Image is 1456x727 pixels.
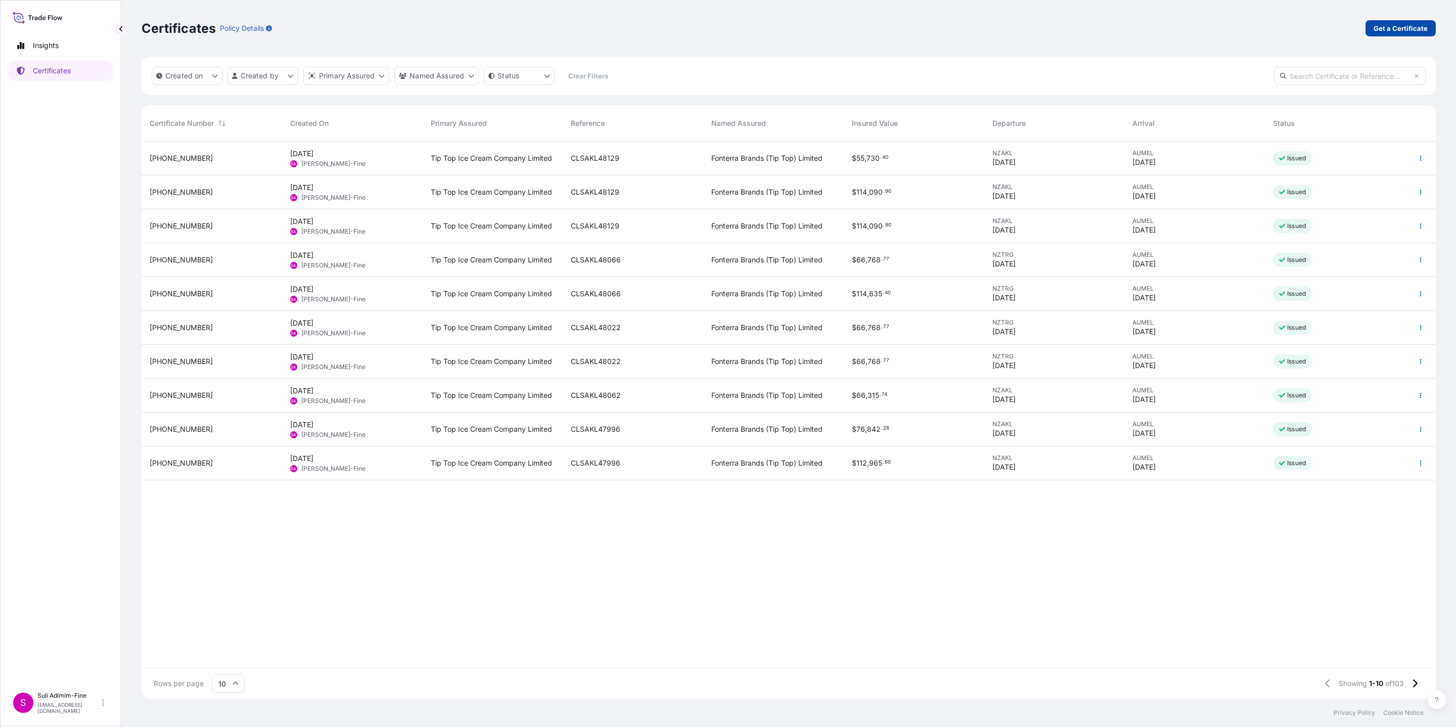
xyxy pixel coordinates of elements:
[711,187,823,197] span: Fonterra Brands (Tip Top) Limited
[291,193,296,203] span: SA
[152,67,222,85] button: createdOn Filter options
[856,290,867,297] span: 114
[867,290,869,297] span: ,
[885,461,891,464] span: 60
[992,259,1016,269] span: [DATE]
[992,386,1117,394] span: NZAKL
[1132,293,1156,303] span: [DATE]
[852,256,856,263] span: $
[1132,462,1156,472] span: [DATE]
[301,431,366,439] span: [PERSON_NAME]-Fine
[869,290,882,297] span: 635
[571,289,621,299] span: CLSAKL48066
[1287,290,1306,298] p: Issued
[301,295,366,303] span: [PERSON_NAME]-Fine
[1132,420,1257,428] span: AUMEL
[992,352,1117,360] span: NZTRG
[301,194,366,202] span: [PERSON_NAME]-Fine
[560,68,616,84] button: Clear Filters
[150,221,213,231] span: [PHONE_NUMBER]
[883,223,885,227] span: .
[1287,188,1306,196] p: Issued
[150,390,213,400] span: [PHONE_NUMBER]
[992,118,1026,128] span: Departure
[431,118,487,128] span: Primary Assured
[882,156,888,159] span: 40
[881,325,883,329] span: .
[290,183,313,193] span: [DATE]
[1132,183,1257,191] span: AUMEL
[856,358,866,365] span: 66
[1383,709,1424,717] a: Cookie Notice
[869,189,883,196] span: 090
[881,359,883,362] span: .
[150,118,214,128] span: Certificate Number
[992,149,1117,157] span: NZAKL
[711,458,823,468] span: Fonterra Brands (Tip Top) Limited
[992,251,1117,259] span: NZTRG
[220,23,264,33] p: Policy Details
[868,358,881,365] span: 768
[881,427,883,430] span: .
[867,426,881,433] span: 842
[150,323,213,333] span: [PHONE_NUMBER]
[866,256,868,263] span: ,
[883,359,889,362] span: 77
[881,257,883,261] span: .
[867,189,869,196] span: ,
[852,189,856,196] span: $
[1339,678,1367,689] span: Showing
[571,255,621,265] span: CLSAKL48066
[1334,709,1375,717] a: Privacy Policy
[150,289,213,299] span: [PHONE_NUMBER]
[431,187,552,197] span: Tip Top Ice Cream Company Limited
[856,392,866,399] span: 66
[394,67,479,85] button: cargoOwner Filter options
[867,155,880,162] span: 730
[154,678,204,689] span: Rows per page
[431,153,552,163] span: Tip Top Ice Cream Company Limited
[571,390,621,400] span: CLSAKL48062
[1287,222,1306,230] p: Issued
[1132,225,1156,235] span: [DATE]
[992,225,1016,235] span: [DATE]
[37,692,100,700] p: Suli Adimim-Fine
[1132,360,1156,371] span: [DATE]
[150,255,213,265] span: [PHONE_NUMBER]
[883,257,889,261] span: 77
[290,284,313,294] span: [DATE]
[290,386,313,396] span: [DATE]
[1274,67,1426,85] input: Search Certificate or Reference...
[852,290,856,297] span: $
[33,66,71,76] p: Certificates
[852,392,856,399] span: $
[20,698,26,708] span: S
[165,71,203,81] p: Created on
[571,221,619,231] span: CLSAKL48129
[291,294,296,304] span: SA
[291,362,296,372] span: SA
[1132,327,1156,337] span: [DATE]
[856,324,866,331] span: 66
[711,356,823,367] span: Fonterra Brands (Tip Top) Limited
[711,118,766,128] span: Named Assured
[711,255,823,265] span: Fonterra Brands (Tip Top) Limited
[856,256,866,263] span: 66
[568,71,608,81] p: Clear Filters
[856,189,867,196] span: 114
[291,396,296,406] span: SA
[992,394,1016,404] span: [DATE]
[33,40,59,51] p: Insights
[301,465,366,473] span: [PERSON_NAME]-Fine
[291,464,296,474] span: SA
[1287,357,1306,366] p: Issued
[431,221,552,231] span: Tip Top Ice Cream Company Limited
[291,430,296,440] span: SA
[868,256,881,263] span: 768
[1287,324,1306,332] p: Issued
[865,426,867,433] span: ,
[431,424,552,434] span: Tip Top Ice Cream Company Limited
[856,426,865,433] span: 76
[241,71,279,81] p: Created by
